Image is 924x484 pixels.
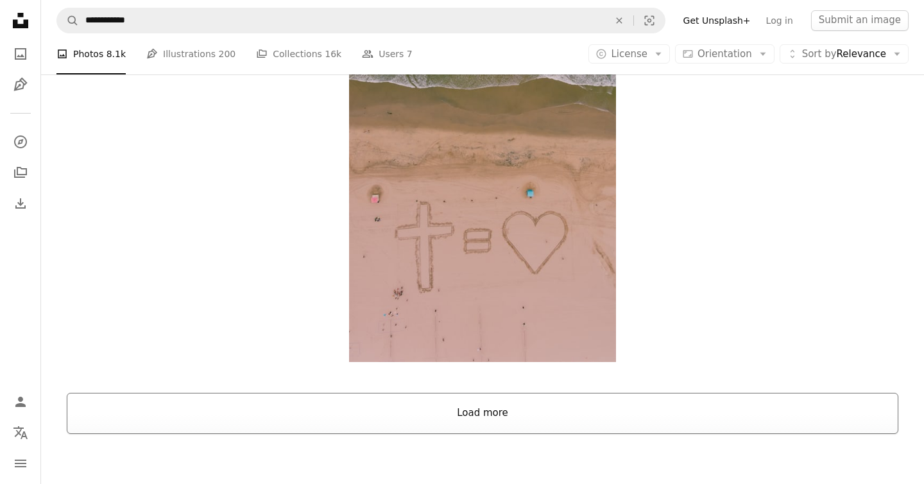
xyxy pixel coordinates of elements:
a: Log in / Sign up [8,389,33,415]
a: Log in [758,10,801,31]
a: Explore [8,129,33,155]
span: 7 [407,47,413,61]
button: Orientation [675,44,774,64]
a: Photos [8,41,33,67]
span: Orientation [697,48,752,59]
span: Sort by [802,48,837,59]
button: License [588,44,670,64]
span: 16k [325,47,341,61]
a: Illustrations 200 [146,33,235,74]
button: Visual search [634,8,665,33]
a: body of water [349,118,616,130]
span: Relevance [802,48,886,59]
a: Collections [8,160,33,186]
form: Find visuals sitewide [56,8,665,33]
a: Illustrations [8,72,33,98]
button: Menu [8,451,33,476]
button: Load more [67,393,898,434]
button: Search Unsplash [57,8,79,33]
a: Download History [8,191,33,216]
a: Collections 16k [256,33,341,74]
span: License [611,48,647,59]
a: Home — Unsplash [8,8,33,36]
button: Clear [605,8,633,33]
button: Language [8,420,33,445]
a: Users 7 [362,33,413,74]
span: 200 [219,47,236,61]
button: Submit an image [811,10,909,31]
button: Sort byRelevance [780,44,909,64]
a: Get Unsplash+ [676,10,758,31]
